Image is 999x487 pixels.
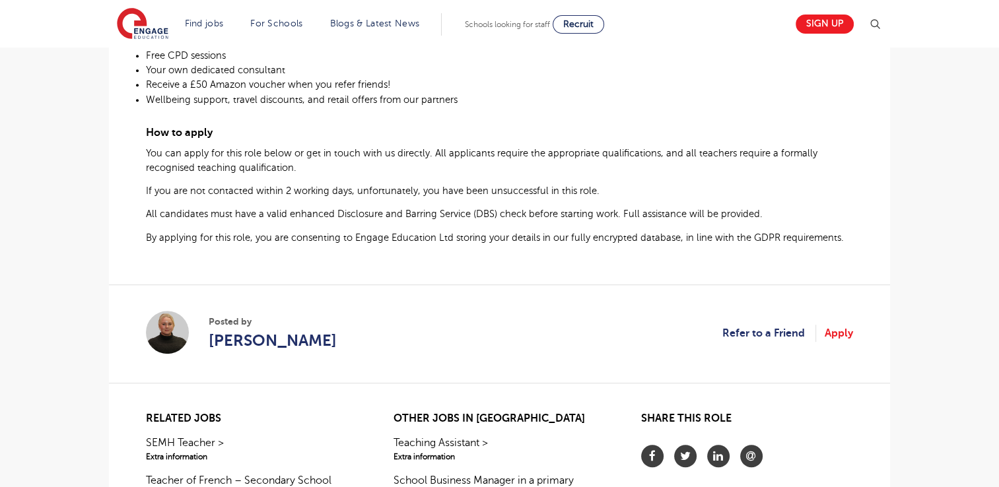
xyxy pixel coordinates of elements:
span: By applying for this role, you are consenting to Engage Education Ltd storing your details in our... [146,232,844,243]
span: Posted by [209,315,337,329]
a: SEMH Teacher >Extra information [146,435,358,463]
a: [PERSON_NAME] [209,329,337,352]
a: Find jobs [185,18,224,28]
a: Blogs & Latest News [330,18,420,28]
span: How to apply [146,127,213,139]
span: Extra information [394,451,605,463]
span: Extra information [146,451,358,463]
a: Sign up [796,15,854,34]
h2: Related jobs [146,412,358,425]
a: Apply [825,325,853,342]
span: Free CPD sessions [146,50,226,61]
span: Wellbeing support, travel discounts, and retail offers from our partners [146,94,458,105]
span: If you are not contacted within 2 working days, unfortunately, you have been unsuccessful in this... [146,185,600,196]
span: You can apply for this role below or get in touch with us directly. All applicants require the ap... [146,148,817,173]
span: Schools looking for staff [465,20,550,29]
h2: Other jobs in [GEOGRAPHIC_DATA] [394,412,605,425]
a: Recruit [553,15,604,34]
span: Recruit [563,19,594,29]
a: For Schools [250,18,302,28]
img: Engage Education [117,8,168,41]
h2: Share this role [641,412,853,432]
a: Refer to a Friend [722,325,816,342]
span: All candidates must have a valid enhanced Disclosure and Barring Service (DBS) check before start... [146,209,763,219]
a: Teaching Assistant >Extra information [394,435,605,463]
span: Your own dedicated consultant [146,65,285,75]
span: Receive a £50 Amazon voucher when you refer friends! [146,79,391,90]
